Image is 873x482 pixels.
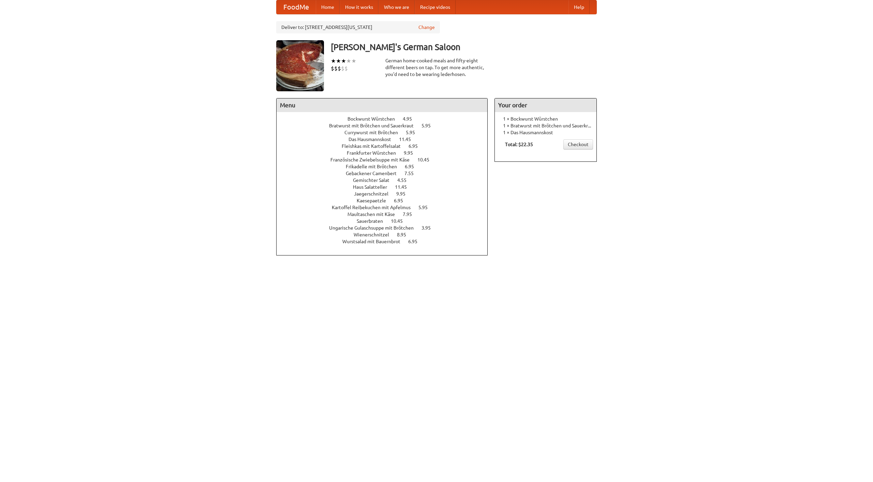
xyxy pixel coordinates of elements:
span: 7.55 [404,171,420,176]
span: 4.95 [403,116,419,122]
li: $ [338,65,341,72]
span: Wienerschnitzel [354,232,396,237]
span: 3.95 [421,225,438,231]
span: Bratwurst mit Brötchen und Sauerkraut [329,123,420,128]
span: Wurstsalad mit Bauernbrot [342,239,407,244]
span: Französische Zwiebelsuppe mit Käse [330,157,416,162]
a: Bratwurst mit Brötchen und Sauerkraut 5.95 [329,123,443,128]
h4: Menu [277,98,487,112]
a: How it works [340,0,379,14]
span: 6.95 [394,198,410,203]
span: Frankfurter Würstchen [347,150,403,156]
span: Gebackener Camenbert [346,171,403,176]
span: 7.95 [403,212,419,217]
span: 9.95 [396,191,412,197]
span: Maultaschen mit Käse [347,212,402,217]
span: Haus Salatteller [353,184,394,190]
span: 6.95 [408,239,424,244]
a: Fleishkas mit Kartoffelsalat 6.95 [342,143,430,149]
a: Wienerschnitzel 8.95 [354,232,419,237]
li: $ [331,65,334,72]
a: Checkout [563,139,593,150]
li: ★ [346,57,351,65]
a: FoodMe [277,0,316,14]
li: ★ [351,57,356,65]
a: Gemischter Salat 4.55 [353,177,419,183]
a: Change [418,24,435,31]
span: Fleishkas mit Kartoffelsalat [342,143,408,149]
h3: [PERSON_NAME]'s German Saloon [331,40,597,54]
a: Recipe videos [415,0,456,14]
a: Who we are [379,0,415,14]
li: $ [334,65,338,72]
li: 1 × Bratwurst mit Brötchen und Sauerkraut [498,122,593,129]
span: Bockwurst Würstchen [347,116,402,122]
span: Kaesepaetzle [357,198,393,203]
li: $ [341,65,344,72]
a: Kartoffel Reibekuchen mit Apfelmus 5.95 [332,205,440,210]
span: 6.95 [405,164,421,169]
li: ★ [341,57,346,65]
span: Frikadelle mit Brötchen [346,164,404,169]
li: ★ [336,57,341,65]
li: $ [344,65,348,72]
a: Sauerbraten 10.45 [357,218,415,224]
span: Currywurst mit Brötchen [344,130,405,135]
a: Help [568,0,590,14]
span: 4.55 [397,177,413,183]
span: 6.95 [409,143,425,149]
span: 10.45 [391,218,410,224]
span: Kartoffel Reibekuchen mit Apfelmus [332,205,417,210]
span: Ungarische Gulaschsuppe mit Brötchen [329,225,420,231]
h4: Your order [495,98,596,112]
span: 10.45 [417,157,436,162]
span: 5.95 [406,130,422,135]
img: angular.jpg [276,40,324,91]
a: Maultaschen mit Käse 7.95 [347,212,425,217]
span: 8.95 [397,232,413,237]
li: ★ [331,57,336,65]
span: 11.45 [395,184,414,190]
a: Französische Zwiebelsuppe mit Käse 10.45 [330,157,442,162]
span: 5.95 [418,205,434,210]
span: Gemischter Salat [353,177,396,183]
span: Das Hausmannskost [349,137,398,142]
a: Wurstsalad mit Bauernbrot 6.95 [342,239,430,244]
div: Deliver to: [STREET_ADDRESS][US_STATE] [276,21,440,33]
a: Kaesepaetzle 6.95 [357,198,416,203]
span: 9.95 [404,150,420,156]
a: Frankfurter Würstchen 9.95 [347,150,426,156]
li: 1 × Das Hausmannskost [498,129,593,136]
li: 1 × Bockwurst Würstchen [498,115,593,122]
a: Bockwurst Würstchen 4.95 [347,116,425,122]
b: Total: $22.35 [505,142,533,147]
a: Ungarische Gulaschsuppe mit Brötchen 3.95 [329,225,443,231]
a: Currywurst mit Brötchen 5.95 [344,130,428,135]
span: Jaegerschnitzel [354,191,395,197]
span: 5.95 [421,123,438,128]
div: German home-cooked meals and fifty-eight different beers on tap. To get more authentic, you'd nee... [385,57,488,78]
a: Das Hausmannskost 11.45 [349,137,424,142]
span: 11.45 [399,137,418,142]
span: Sauerbraten [357,218,390,224]
a: Frikadelle mit Brötchen 6.95 [346,164,427,169]
a: Haus Salatteller 11.45 [353,184,419,190]
a: Home [316,0,340,14]
a: Jaegerschnitzel 9.95 [354,191,418,197]
a: Gebackener Camenbert 7.55 [346,171,426,176]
